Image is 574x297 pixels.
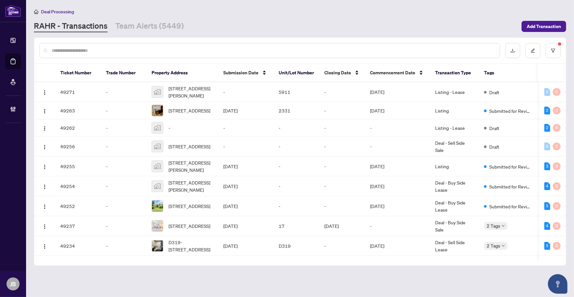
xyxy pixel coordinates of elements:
[430,236,479,256] td: Deal - Sell Side Lease
[218,64,273,82] th: Submission Date
[489,183,532,190] span: Submitted for Review
[365,64,430,82] th: Commencement Date
[5,5,21,17] img: logo
[55,156,101,176] td: 49255
[522,21,566,32] button: Add Transaction
[115,21,184,32] a: Team Alerts (5449)
[525,43,540,58] button: edit
[430,137,479,156] td: Deal - Sell Side Sale
[273,102,319,119] td: 2331
[319,196,365,216] td: -
[544,124,550,132] div: 2
[544,182,550,190] div: 4
[152,105,163,116] img: thumbnail-img
[152,240,163,251] img: thumbnail-img
[319,119,365,137] td: -
[273,236,319,256] td: D319
[55,236,101,256] td: 49234
[39,87,50,97] button: Logo
[502,244,505,247] span: down
[34,9,38,14] span: home
[223,69,258,76] span: Submission Date
[39,161,50,171] button: Logo
[152,141,163,152] img: thumbnail-img
[169,239,213,253] span: D319-[STREET_ADDRESS]
[55,176,101,196] td: 49254
[544,242,550,250] div: 5
[101,156,146,176] td: -
[218,82,273,102] td: -
[487,242,500,249] span: 2 Tags
[365,102,430,119] td: [DATE]
[55,64,101,82] th: Ticket Number
[319,156,365,176] td: -
[169,179,213,193] span: [STREET_ADDRESS][PERSON_NAME]
[531,48,535,53] span: edit
[489,125,499,132] span: Draft
[42,164,47,170] img: Logo
[55,137,101,156] td: 49256
[55,119,101,137] td: 49262
[430,119,479,137] td: Listing - Lease
[273,216,319,236] td: 17
[544,202,550,210] div: 5
[218,119,273,137] td: -
[365,119,430,137] td: -
[365,236,430,256] td: [DATE]
[169,159,213,173] span: [STREET_ADDRESS][PERSON_NAME]
[101,102,146,119] td: -
[365,82,430,102] td: [DATE]
[169,143,210,150] span: [STREET_ADDRESS]
[218,196,273,216] td: [DATE]
[10,279,16,289] span: JB
[218,102,273,119] td: [DATE]
[548,274,567,294] button: Open asap
[39,123,50,133] button: Logo
[479,64,537,82] th: Tags
[218,176,273,196] td: [DATE]
[42,244,47,249] img: Logo
[553,222,561,230] div: 0
[430,176,479,196] td: Deal - Buy Side Lease
[101,216,146,236] td: -
[324,69,351,76] span: Closing Date
[365,137,430,156] td: -
[430,82,479,102] td: Listing - Lease
[546,43,561,58] button: filter
[218,137,273,156] td: -
[152,122,163,133] img: thumbnail-img
[553,107,561,114] div: 0
[553,88,561,96] div: 0
[39,241,50,251] button: Logo
[430,102,479,119] td: Listing
[218,236,273,256] td: [DATE]
[55,216,101,236] td: 49237
[273,82,319,102] td: 5911
[39,105,50,116] button: Logo
[430,196,479,216] td: Deal - Buy Side Lease
[430,156,479,176] td: Listing
[319,176,365,196] td: -
[55,196,101,216] td: 49252
[273,176,319,196] td: -
[553,182,561,190] div: 0
[553,142,561,150] div: 0
[55,102,101,119] td: 49263
[544,222,550,230] div: 4
[218,216,273,236] td: [DATE]
[101,64,146,82] th: Trade Number
[42,224,47,229] img: Logo
[39,141,50,152] button: Logo
[553,242,561,250] div: 0
[505,43,520,58] button: download
[430,216,479,236] td: Deal - Buy Side Sale
[101,236,146,256] td: -
[39,181,50,191] button: Logo
[218,156,273,176] td: [DATE]
[365,156,430,176] td: [DATE]
[319,216,365,236] td: [DATE]
[365,176,430,196] td: [DATE]
[42,90,47,95] img: Logo
[319,236,365,256] td: -
[544,88,550,96] div: 0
